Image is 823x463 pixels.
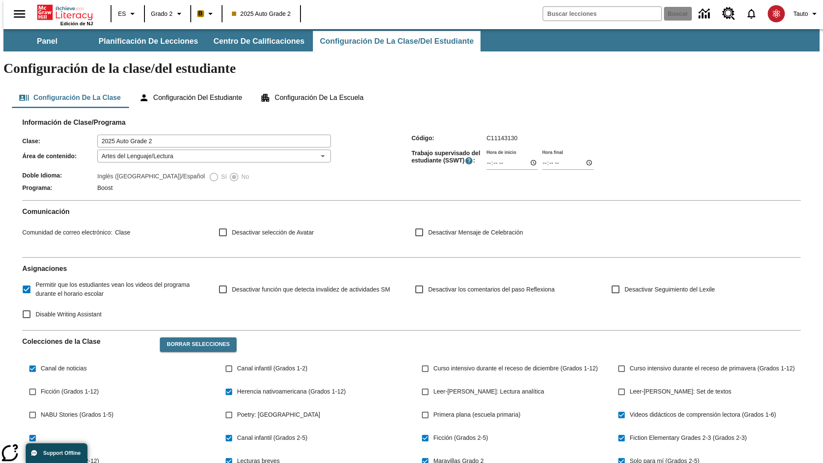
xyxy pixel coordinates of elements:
span: Tauto [793,9,808,18]
input: Clase [97,135,331,147]
a: Centro de información [694,2,717,26]
span: Disable Writing Assistant [36,310,102,319]
span: Fiction Elementary Grades 2-3 (Grados 2-3) [630,433,747,442]
button: Grado: Grado 2, Elige un grado [147,6,188,21]
span: Videos didácticos de comprensión lectora (Grados 1-6) [630,410,776,419]
button: Configuración del estudiante [132,87,249,108]
span: Canal infantil (Grados 2-5) [237,433,307,442]
button: Abrir el menú lateral [7,1,32,27]
span: Doble Idioma : [22,172,97,179]
span: Sí [219,172,227,181]
span: Canal de noticias [41,364,87,373]
span: Desactivar los comentarios del paso Reflexiona [428,285,555,294]
span: Leer-[PERSON_NAME]: Set de textos [630,387,731,396]
a: Portada [37,4,93,21]
span: B [198,8,203,19]
input: Buscar campo [543,7,661,21]
span: Desactivar selección de Avatar [232,228,314,237]
div: Portada [37,3,93,26]
button: Panel [4,31,90,51]
label: Hora final [542,149,563,155]
span: NABU Stories (Grados 1-5) [41,410,114,419]
span: Ficción (Grados 1-12) [41,387,99,396]
a: Centro de recursos, Se abrirá en una pestaña nueva. [717,2,740,25]
div: Configuración de la clase/del estudiante [12,87,811,108]
button: El Tiempo Supervisado de Trabajo Estudiantil es el período durante el cual los estudiantes pueden... [465,156,473,165]
span: Support Offline [43,450,81,456]
span: Código : [411,135,487,141]
a: Notificaciones [740,3,763,25]
button: Configuración de la clase/del estudiante [313,31,481,51]
h2: Asignaciones [22,265,801,273]
span: Canal infantil (Grados 1-2) [237,364,307,373]
span: Grado 2 [151,9,173,18]
span: Curso intensivo durante el receso de diciembre (Grados 1-12) [433,364,598,373]
button: Configuración de la escuela [253,87,370,108]
button: Centro de calificaciones [207,31,311,51]
span: Permitir que los estudiantes vean los videos del programa durante el horario escolar [36,280,205,298]
div: Información de Clase/Programa [22,127,801,193]
label: Inglés ([GEOGRAPHIC_DATA])/Español [97,172,205,182]
span: Primera plana (escuela primaria) [433,410,520,419]
span: Área de contenido : [22,153,97,159]
button: Lenguaje: ES, Selecciona un idioma [114,6,141,21]
button: Support Offline [26,443,87,463]
span: Leer-[PERSON_NAME]: Lectura analítica [433,387,544,396]
button: Perfil/Configuración [790,6,823,21]
div: Subbarra de navegación [3,31,481,51]
div: Artes del Lenguaje/Lectura [97,150,331,162]
span: No [239,172,249,181]
h2: Información de Clase/Programa [22,118,801,126]
button: Escoja un nuevo avatar [763,3,790,25]
span: Trabajo supervisado del estudiante (SSWT) : [411,150,487,165]
span: Configuración de la clase/del estudiante [320,36,474,46]
span: C11143130 [487,135,517,141]
span: Comunidad de correo electrónico : [22,229,112,236]
button: Boost El color de la clase es anaranjado claro. Cambiar el color de la clase. [194,6,219,21]
span: Desactivar Seguimiento del Lexile [625,285,715,294]
span: Herencia nativoamericana (Grados 1-12) [237,387,346,396]
span: Ficción (Grados 2-5) [433,433,488,442]
span: Panel [37,36,57,46]
button: Planificación de lecciones [92,31,205,51]
span: Edición de NJ [60,21,93,26]
span: Poetry: [GEOGRAPHIC_DATA] [237,410,320,419]
span: Programa : [22,184,97,191]
span: Boost [97,184,113,191]
span: ES [118,9,126,18]
span: Clase [112,229,130,236]
h2: Colecciones de la Clase [22,337,153,346]
div: Comunicación [22,207,801,250]
span: Planificación de lecciones [99,36,198,46]
label: Hora de inicio [487,149,516,155]
span: Curso intensivo durante el receso de primavera (Grados 1-12) [630,364,795,373]
span: Clase : [22,138,97,144]
h2: Comunicación [22,207,801,216]
span: Desactivar función que detecta invalidez de actividades SM [232,285,390,294]
h1: Configuración de la clase/del estudiante [3,60,820,76]
button: Borrar selecciones [160,337,237,352]
div: Asignaciones [22,265,801,323]
span: Centro de calificaciones [213,36,304,46]
span: 2025 Auto Grade 2 [232,9,291,18]
span: Desactivar Mensaje de Celebración [428,228,523,237]
button: Configuración de la clase [12,87,128,108]
div: Subbarra de navegación [3,29,820,51]
img: avatar image [768,5,785,22]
